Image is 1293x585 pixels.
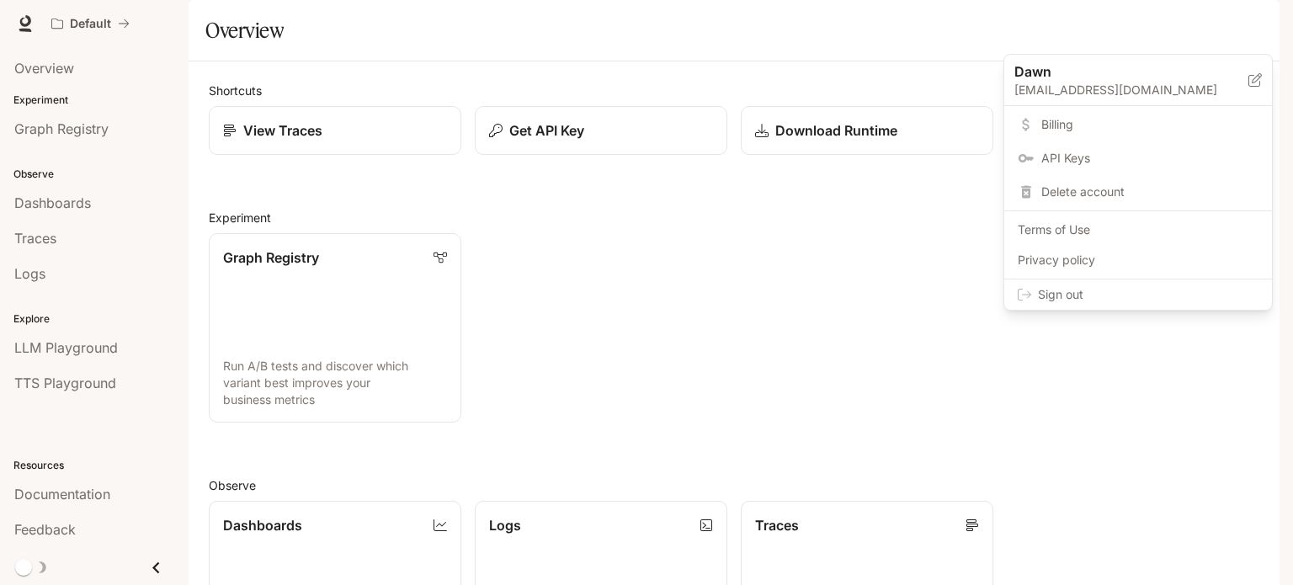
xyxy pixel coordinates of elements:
a: Terms of Use [1008,215,1269,245]
div: Delete account [1008,177,1269,207]
p: Dawn [1014,61,1221,82]
span: Sign out [1038,286,1258,303]
a: API Keys [1008,143,1269,173]
span: Privacy policy [1018,252,1258,269]
p: [EMAIL_ADDRESS][DOMAIN_NAME] [1014,82,1248,98]
div: Sign out [1004,279,1272,310]
div: Dawn[EMAIL_ADDRESS][DOMAIN_NAME] [1004,55,1272,106]
span: API Keys [1041,150,1258,167]
span: Terms of Use [1018,221,1258,238]
a: Billing [1008,109,1269,140]
span: Billing [1041,116,1258,133]
span: Delete account [1041,183,1258,200]
a: Privacy policy [1008,245,1269,275]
